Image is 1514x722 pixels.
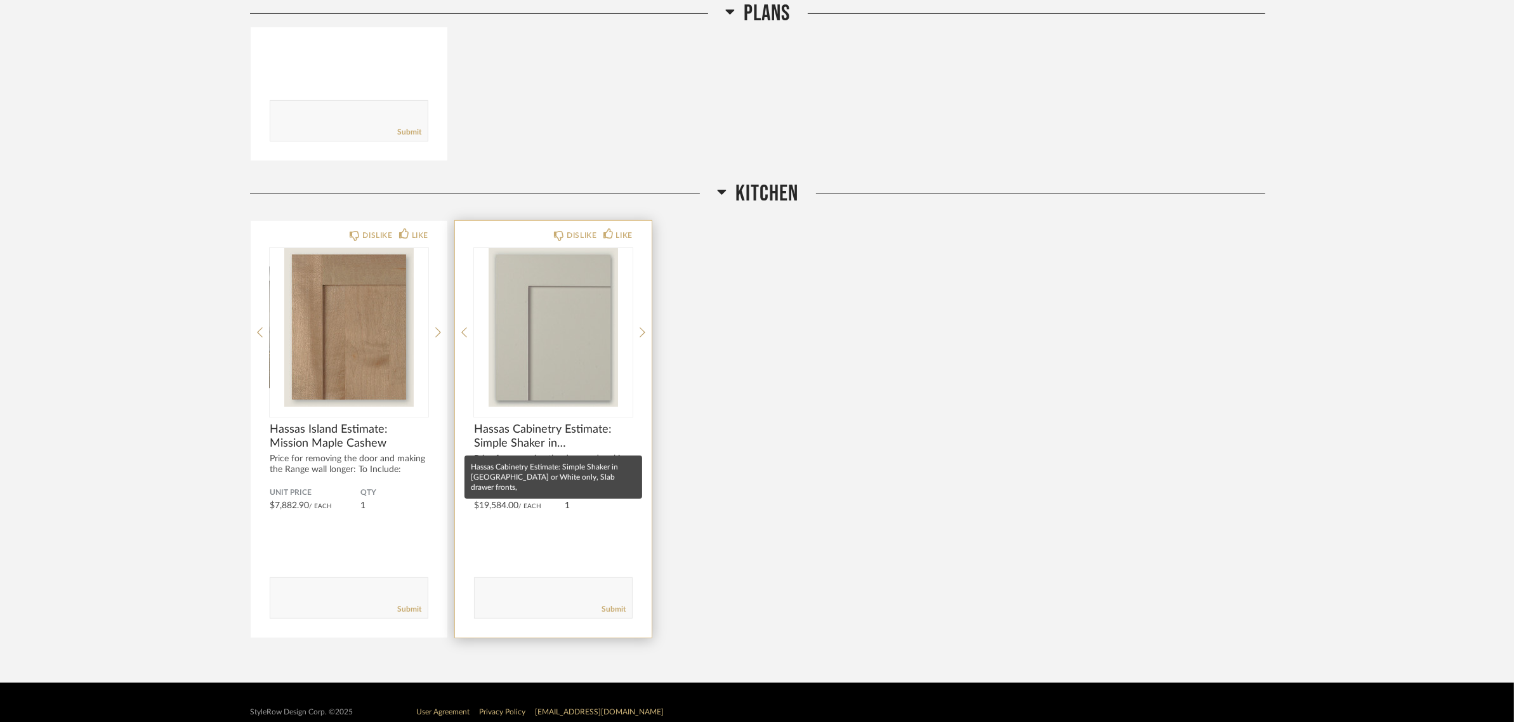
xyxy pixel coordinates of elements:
div: StyleRow Design Corp. ©2025 [250,707,353,717]
span: / Each [309,503,332,509]
span: QTY [360,488,428,498]
span: $7,882.90 [270,501,309,510]
div: LIKE [412,229,428,242]
a: Submit [602,604,626,615]
a: Privacy Policy [479,708,525,716]
div: DISLIKE [567,229,596,242]
span: Hassas Cabinetry Estimate: Simple Shaker in [GEOGRAPHIC_DATA] or White only, Slab drawer fronts, [474,423,633,450]
div: DISLIKE [362,229,392,242]
div: Price for removing the door and making the Range wall longer: To Include: Mapl... [474,454,633,486]
a: User Agreement [416,708,470,716]
span: Kitchen [736,180,799,207]
img: undefined [270,248,428,407]
span: $19,584.00 [474,501,518,510]
a: [EMAIL_ADDRESS][DOMAIN_NAME] [535,708,664,716]
span: Unit Price [270,488,360,498]
div: Price for removing the door and making the Range wall longer: To Include: Mapl... [270,454,428,486]
span: / Each [518,503,541,509]
img: undefined [474,248,633,407]
span: Hassas Island Estimate: Mission Maple Cashew [270,423,428,450]
a: Submit [397,127,421,138]
div: 0 [474,248,633,407]
a: Submit [397,604,421,615]
div: 0 [270,248,428,407]
div: LIKE [616,229,633,242]
span: 1 [565,501,570,510]
span: 1 [360,501,365,510]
